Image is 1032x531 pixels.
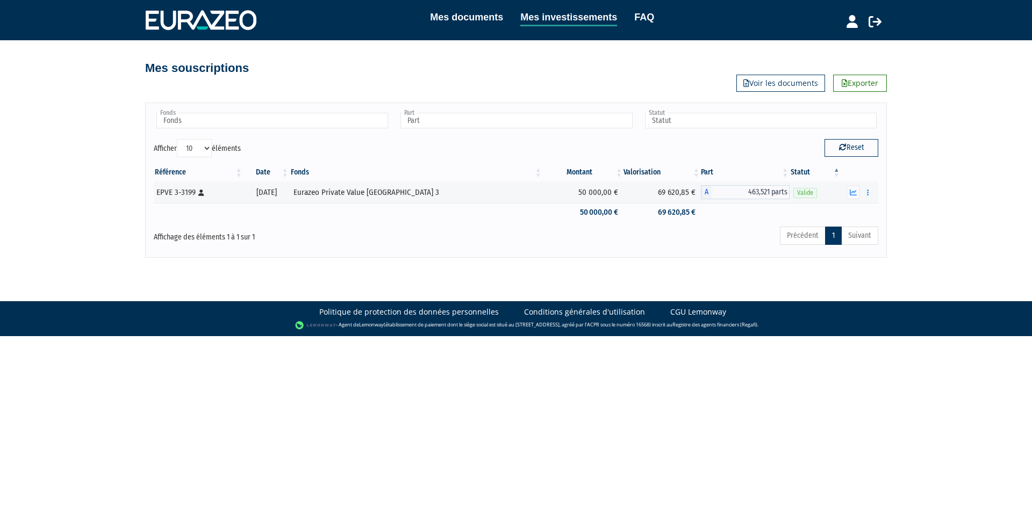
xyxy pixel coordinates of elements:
[701,163,790,181] th: Part: activer pour trier la colonne par ordre croissant
[154,163,243,181] th: Référence : activer pour trier la colonne par ordre croissant
[623,181,701,203] td: 69 620,85 €
[623,163,701,181] th: Valorisation: activer pour trier la colonne par ordre croissant
[243,163,290,181] th: Date: activer pour trier la colonne par ordre croissant
[430,10,503,25] a: Mes documents
[154,139,241,157] label: Afficher éléments
[198,190,204,196] i: [Français] Personne physique
[543,181,623,203] td: 50 000,00 €
[825,227,842,245] a: 1
[290,163,543,181] th: Fonds: activer pour trier la colonne par ordre croissant
[154,226,446,243] div: Affichage des éléments 1 à 1 sur 1
[841,227,878,245] a: Suivant
[780,227,826,245] a: Précédent
[623,203,701,222] td: 69 620,85 €
[293,187,539,198] div: Eurazeo Private Value [GEOGRAPHIC_DATA] 3
[701,185,712,199] span: A
[520,10,617,26] a: Mes investissements
[790,163,841,181] th: Statut : activer pour trier la colonne par ordre d&eacute;croissant
[543,163,623,181] th: Montant: activer pour trier la colonne par ordre croissant
[146,10,256,30] img: 1732889491-logotype_eurazeo_blanc_rvb.png
[825,139,878,156] button: Reset
[524,307,645,317] a: Conditions générales d'utilisation
[543,203,623,222] td: 50 000,00 €
[701,185,790,199] div: A - Eurazeo Private Value Europe 3
[177,139,212,157] select: Afficheréléments
[145,62,249,75] h4: Mes souscriptions
[247,187,286,198] div: [DATE]
[712,185,790,199] span: 463,521 parts
[672,321,757,328] a: Registre des agents financiers (Regafi)
[319,307,499,317] a: Politique de protection des données personnelles
[833,75,887,92] a: Exporter
[736,75,825,92] a: Voir les documents
[359,321,384,328] a: Lemonway
[634,10,654,25] a: FAQ
[11,320,1021,331] div: - Agent de (établissement de paiement dont le siège social est situé au [STREET_ADDRESS], agréé p...
[156,187,240,198] div: EPVE 3-3199
[670,307,726,317] a: CGU Lemonway
[295,320,336,331] img: logo-lemonway.png
[793,188,817,198] span: Valide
